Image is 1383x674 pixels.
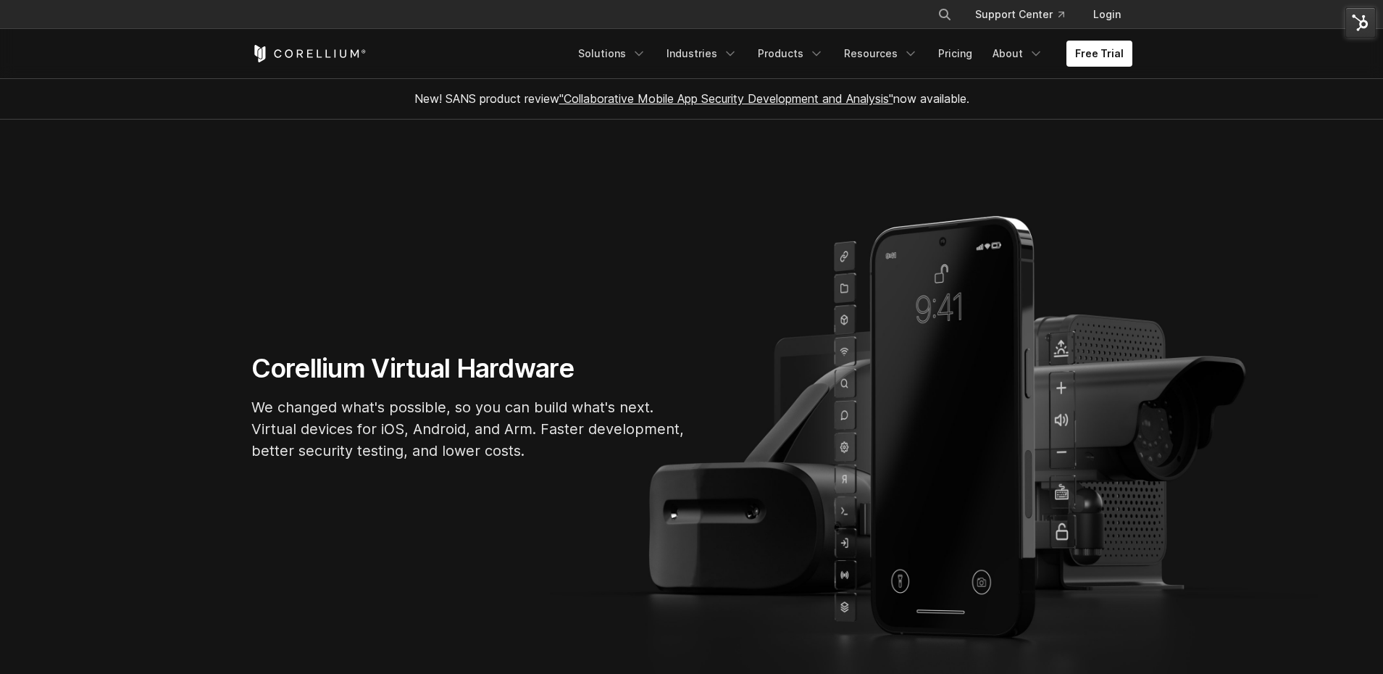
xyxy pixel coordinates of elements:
[658,41,746,67] a: Industries
[1082,1,1132,28] a: Login
[569,41,655,67] a: Solutions
[749,41,832,67] a: Products
[559,91,893,106] a: "Collaborative Mobile App Security Development and Analysis"
[929,41,981,67] a: Pricing
[835,41,927,67] a: Resources
[920,1,1132,28] div: Navigation Menu
[414,91,969,106] span: New! SANS product review now available.
[1345,7,1376,38] img: HubSpot Tools Menu Toggle
[1066,41,1132,67] a: Free Trial
[251,45,367,62] a: Corellium Home
[569,41,1132,67] div: Navigation Menu
[251,396,686,462] p: We changed what's possible, so you can build what's next. Virtual devices for iOS, Android, and A...
[932,1,958,28] button: Search
[251,352,686,385] h1: Corellium Virtual Hardware
[964,1,1076,28] a: Support Center
[984,41,1052,67] a: About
